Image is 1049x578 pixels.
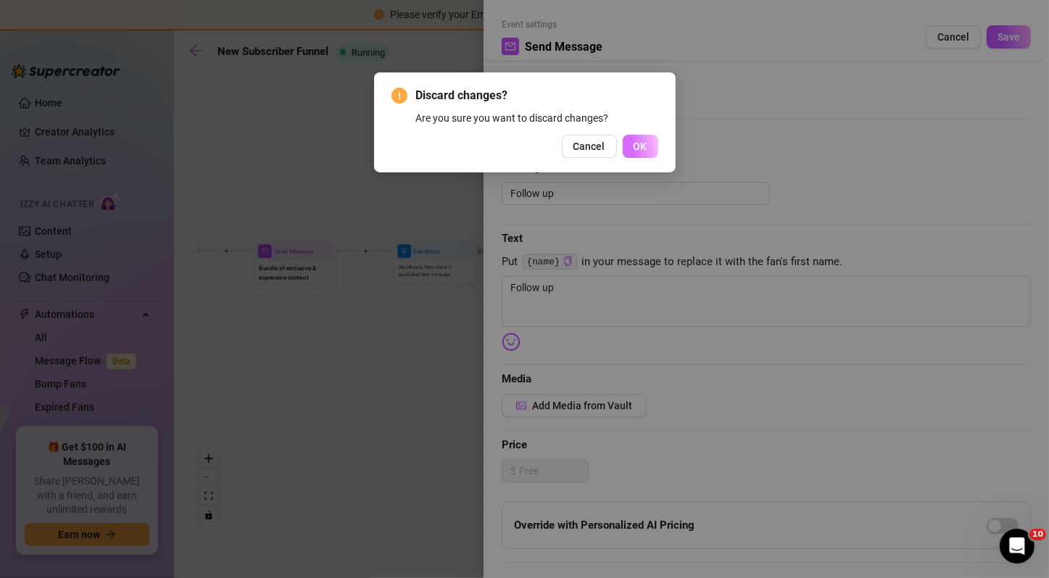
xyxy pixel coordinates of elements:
[1000,529,1035,564] iframe: Intercom live chat
[623,135,658,158] button: OK
[562,135,617,158] button: Cancel
[573,141,605,152] span: Cancel
[416,87,658,104] span: Discard changes?
[1029,529,1046,540] span: 10
[416,110,658,126] div: Are you sure you want to discard changes?
[634,141,647,152] span: OK
[391,88,407,104] span: exclamation-circle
